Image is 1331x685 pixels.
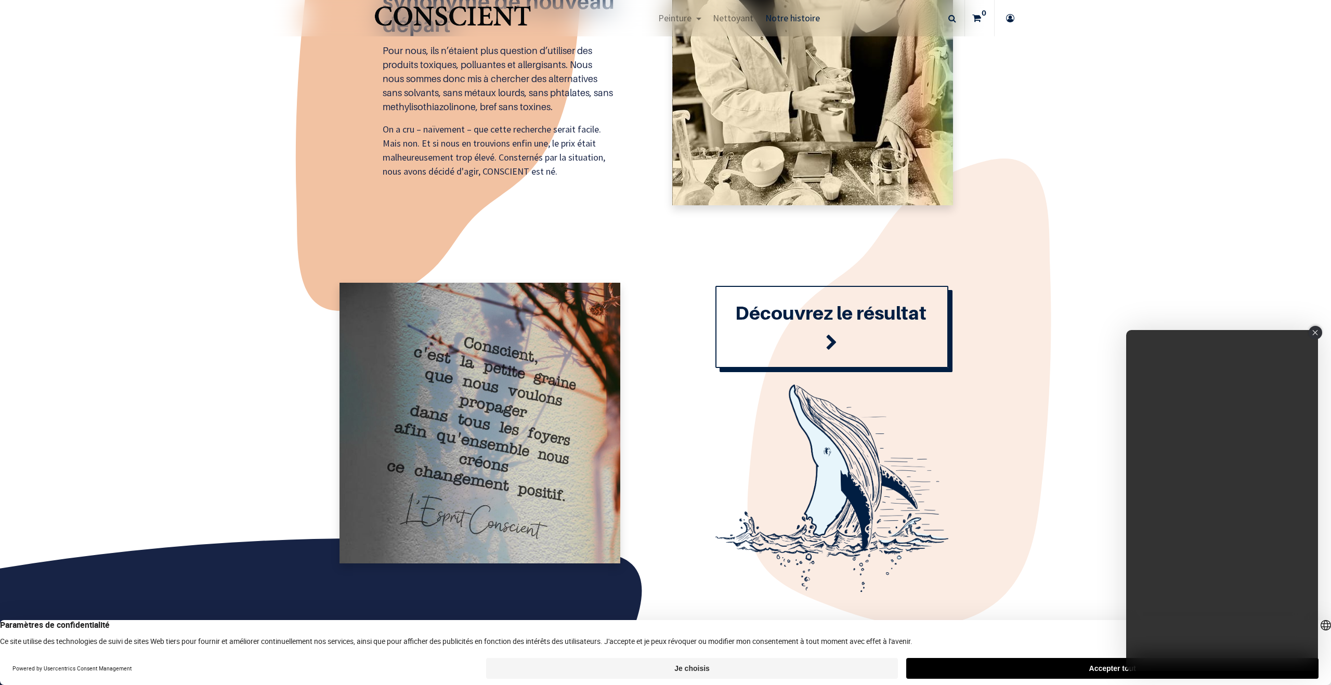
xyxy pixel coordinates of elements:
span: Notre histoire [765,12,820,24]
sup: 0 [979,8,989,18]
img: l'esprit-conscient.jpg [340,283,620,563]
span: On a cru – naïvement – que cette recherche serait facile. Mais non. Et si nous en trouvions enfin... [383,123,605,177]
p: Pour nous, ils n’étaient plus question d’utiliser des produits toxiques, polluantes et allergisan... [383,44,616,114]
div: Close [1309,326,1322,339]
span: Nettoyant [713,12,753,24]
font: Découvrez le résultat [735,301,927,324]
button: Open chat widget [9,9,40,40]
span: Peinture [658,12,691,24]
img: Odoo • Texte et Image [715,385,948,592]
div: Tolstoy #3 modal [1126,330,1318,671]
a: Découvrez le résultat [715,286,948,368]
